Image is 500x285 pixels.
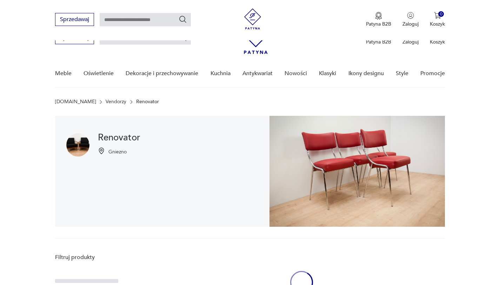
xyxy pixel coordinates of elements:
[375,12,382,20] img: Ikona medalu
[98,133,140,142] h1: Renovator
[430,12,445,27] button: 0Koszyk
[98,147,105,154] img: Ikonka pinezki mapy
[366,12,391,27] a: Ikona medaluPatyna B2B
[420,60,445,87] a: Promocje
[55,253,141,261] p: Filtruj produkty
[179,15,187,24] button: Szukaj
[285,60,307,87] a: Nowości
[402,21,419,27] p: Zaloguj
[366,12,391,27] button: Patyna B2B
[55,60,72,87] a: Meble
[348,60,384,87] a: Ikony designu
[211,60,231,87] a: Kuchnia
[396,60,408,87] a: Style
[434,12,441,19] img: Ikona koszyka
[55,18,94,22] a: Sprzedawaj
[242,8,263,29] img: Patyna - sklep z meblami i dekoracjami vintage
[366,21,391,27] p: Patyna B2B
[55,36,94,41] a: Sprzedawaj
[407,12,414,19] img: Ikonka użytkownika
[108,148,127,155] p: Gniezno
[319,60,336,87] a: Klasyki
[430,39,445,45] p: Koszyk
[402,39,419,45] p: Zaloguj
[402,12,419,27] button: Zaloguj
[242,60,273,87] a: Antykwariat
[84,60,114,87] a: Oświetlenie
[126,60,198,87] a: Dekoracje i przechowywanie
[366,39,391,45] p: Patyna B2B
[66,133,89,157] img: Renovator
[106,99,126,105] a: Vendorzy
[430,21,445,27] p: Koszyk
[136,99,159,105] p: Renovator
[269,116,445,227] img: Renovator
[55,13,94,26] button: Sprzedawaj
[55,99,96,105] a: [DOMAIN_NAME]
[438,11,444,17] div: 0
